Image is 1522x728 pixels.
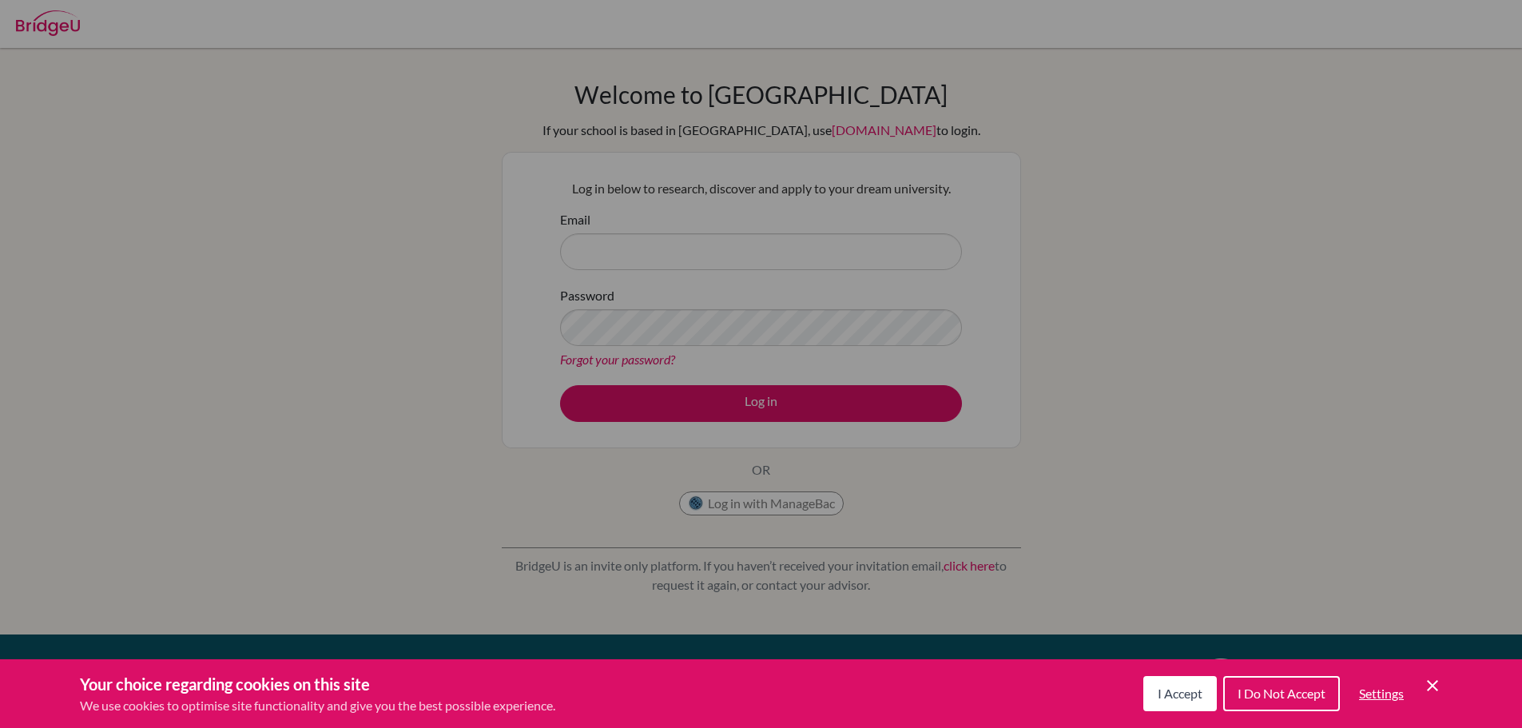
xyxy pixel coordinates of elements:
button: Save and close [1423,676,1442,695]
span: I Accept [1158,686,1202,701]
span: I Do Not Accept [1238,686,1325,701]
button: I Do Not Accept [1223,676,1340,711]
span: Settings [1359,686,1404,701]
button: Settings [1346,678,1417,710]
p: We use cookies to optimise site functionality and give you the best possible experience. [80,696,555,715]
button: I Accept [1143,676,1217,711]
h3: Your choice regarding cookies on this site [80,672,555,696]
